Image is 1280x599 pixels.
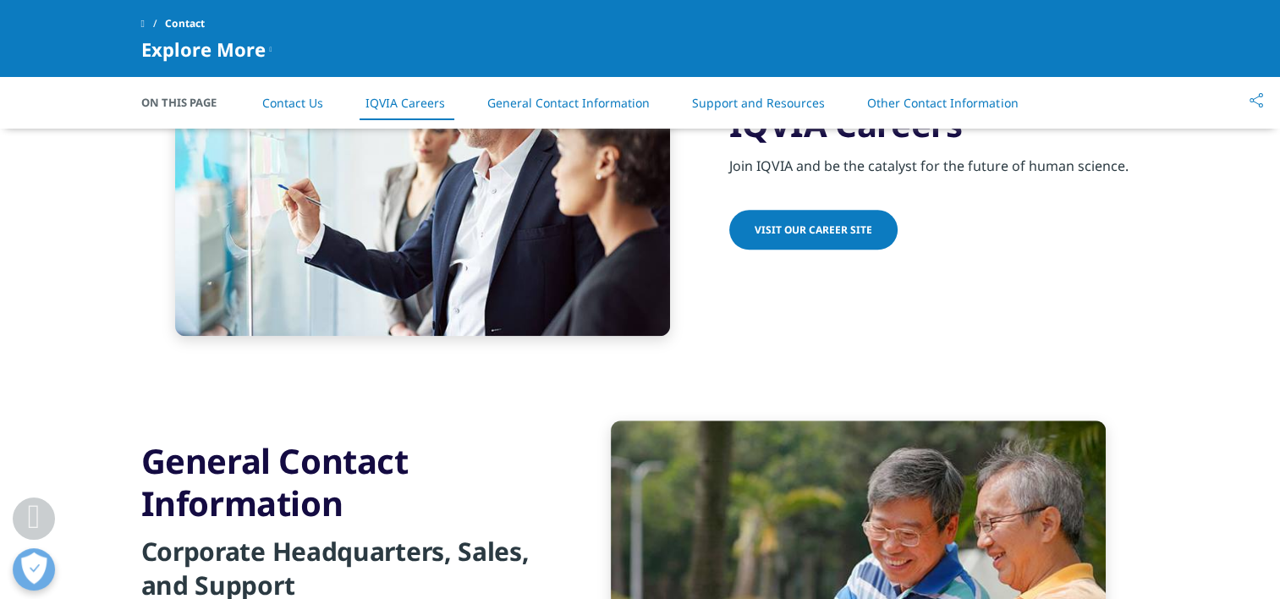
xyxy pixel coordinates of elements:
[141,440,552,525] h3: General Contact Information
[141,94,234,111] span: On This Page
[262,95,323,111] a: Contact Us
[867,95,1018,111] a: Other Contact Information
[365,95,445,111] a: IQVIA Careers
[692,95,825,111] a: Support and Resources
[729,103,1140,146] h3: IQVIA Careers
[141,39,266,59] span: Explore More
[729,146,1140,176] div: Join IQVIA and be the catalyst for the future of human science.
[729,210,898,250] a: Visit our Career Site
[165,8,205,39] span: Contact
[487,95,650,111] a: General Contact Information
[13,548,55,591] button: Open Preferences
[175,19,670,336] img: brainstorm on glass window
[755,223,872,237] span: Visit our Career Site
